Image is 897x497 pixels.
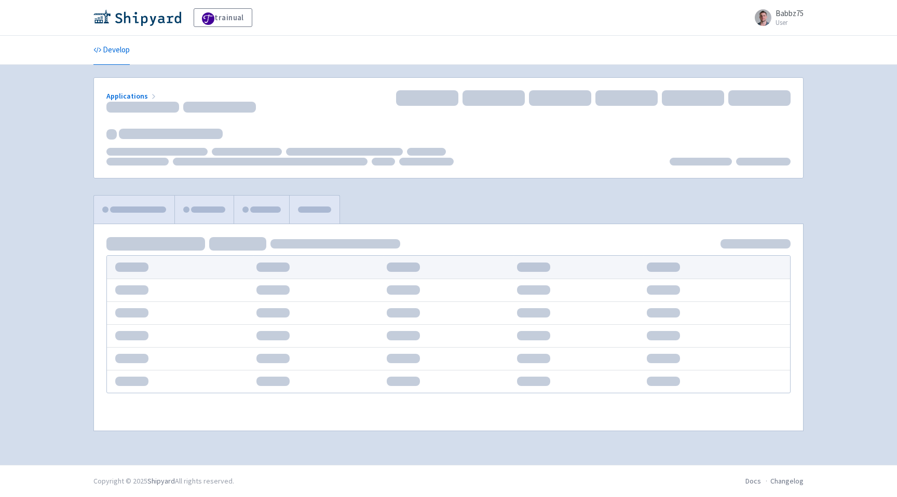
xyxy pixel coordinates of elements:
[147,476,175,486] a: Shipyard
[93,36,130,65] a: Develop
[93,9,181,26] img: Shipyard logo
[106,91,158,101] a: Applications
[93,476,234,487] div: Copyright © 2025 All rights reserved.
[770,476,804,486] a: Changelog
[749,9,804,26] a: Babbz75 User
[776,19,804,26] small: User
[194,8,252,27] a: trainual
[776,8,804,18] span: Babbz75
[745,476,761,486] a: Docs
